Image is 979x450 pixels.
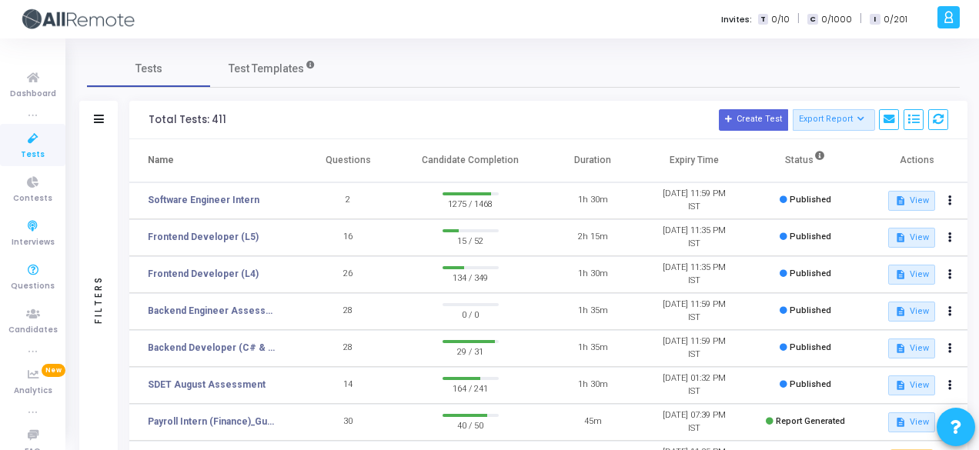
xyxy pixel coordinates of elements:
mat-icon: description [894,380,905,391]
span: Tests [135,61,162,77]
th: Candidate Completion [399,139,542,182]
span: Published [790,305,831,315]
span: 134 / 349 [443,269,499,285]
td: 16 [298,219,399,256]
mat-icon: description [894,343,905,354]
span: C [807,14,817,25]
td: 2h 15m [542,219,643,256]
td: [DATE] 11:35 PM IST [643,256,745,293]
button: Create Test [719,109,788,131]
span: 29 / 31 [443,343,499,358]
span: Test Templates [229,61,304,77]
th: Expiry Time [643,139,745,182]
td: [DATE] 11:59 PM IST [643,293,745,330]
td: 45m [542,404,643,441]
td: [DATE] 11:59 PM IST [643,330,745,367]
label: Invites: [721,13,752,26]
th: Name [129,139,298,182]
span: 0 / 0 [443,306,499,322]
button: Export Report [793,109,875,131]
button: View [888,302,935,322]
span: 0/10 [771,13,790,26]
span: Tests [21,148,45,162]
td: 26 [298,256,399,293]
mat-icon: description [894,306,905,317]
button: View [888,228,935,248]
button: View [888,265,935,285]
button: View [888,338,935,358]
th: Actions [866,139,967,182]
a: Backend Engineer Assessment [148,304,276,318]
span: Candidates [8,324,58,337]
td: [DATE] 01:32 PM IST [643,367,745,404]
span: Analytics [14,385,52,398]
mat-icon: description [894,269,905,280]
a: Frontend Developer (L5) [148,230,259,244]
span: 0/201 [884,13,907,26]
td: [DATE] 11:35 PM IST [643,219,745,256]
button: View [888,191,935,211]
span: Dashboard [10,88,56,101]
span: 40 / 50 [443,417,499,432]
span: Published [790,195,831,205]
img: logo [19,4,135,35]
a: Backend Developer (C# & .Net) [148,341,276,355]
button: View [888,375,935,395]
td: 1h 35m [542,330,643,367]
span: 15 / 52 [443,232,499,248]
th: Status [744,139,866,182]
td: [DATE] 07:39 PM IST [643,404,745,441]
div: Filters [92,215,105,384]
span: Contests [13,192,52,205]
div: Total Tests: 411 [149,114,226,126]
td: 28 [298,330,399,367]
mat-icon: description [894,195,905,206]
span: 0/1000 [821,13,852,26]
span: | [860,11,862,27]
span: T [758,14,768,25]
a: SDET August Assessment [148,378,266,392]
td: 2 [298,182,399,219]
th: Duration [542,139,643,182]
a: Payroll Intern (Finance)_Gurugram_Campus [148,415,276,428]
td: 1h 30m [542,182,643,219]
span: I [870,14,880,25]
span: Report Generated [776,416,845,426]
span: Interviews [12,236,55,249]
span: 164 / 241 [443,380,499,395]
span: Published [790,379,831,389]
td: 1h 30m [542,367,643,404]
td: 28 [298,293,399,330]
a: Software Engineer Intern [148,193,259,207]
td: 1h 35m [542,293,643,330]
td: 14 [298,367,399,404]
td: 1h 30m [542,256,643,293]
td: 30 [298,404,399,441]
span: Published [790,268,831,278]
span: Questions [11,280,55,293]
td: [DATE] 11:59 PM IST [643,182,745,219]
span: | [797,11,800,27]
mat-icon: description [894,232,905,243]
a: Frontend Developer (L4) [148,267,259,281]
th: Questions [298,139,399,182]
span: Published [790,342,831,352]
span: New [42,364,65,377]
button: View [888,412,935,432]
span: 1275 / 1468 [443,195,499,211]
span: Published [790,232,831,242]
mat-icon: description [894,417,905,428]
